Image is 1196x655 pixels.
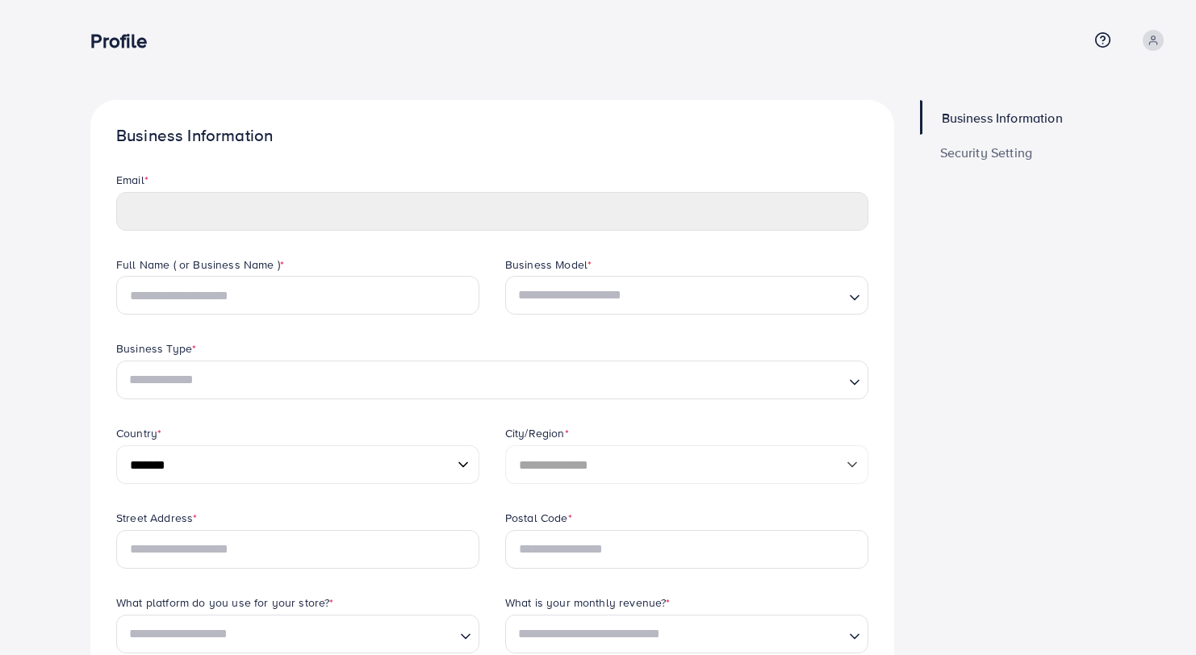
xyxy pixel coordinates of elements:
[116,340,196,357] label: Business Type
[123,619,454,649] input: Search for option
[116,361,868,399] div: Search for option
[123,365,843,395] input: Search for option
[505,425,569,441] label: City/Region
[940,146,1033,159] span: Security Setting
[505,276,868,315] div: Search for option
[116,615,479,653] div: Search for option
[116,425,161,441] label: Country
[512,619,843,649] input: Search for option
[942,111,1063,124] span: Business Information
[116,172,148,188] label: Email
[505,510,572,526] label: Postal Code
[505,615,868,653] div: Search for option
[512,281,843,311] input: Search for option
[116,257,284,273] label: Full Name ( or Business Name )
[505,595,671,611] label: What is your monthly revenue?
[116,595,334,611] label: What platform do you use for your store?
[116,126,868,146] h1: Business Information
[505,257,592,273] label: Business Model
[116,510,197,526] label: Street Address
[90,29,160,52] h3: Profile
